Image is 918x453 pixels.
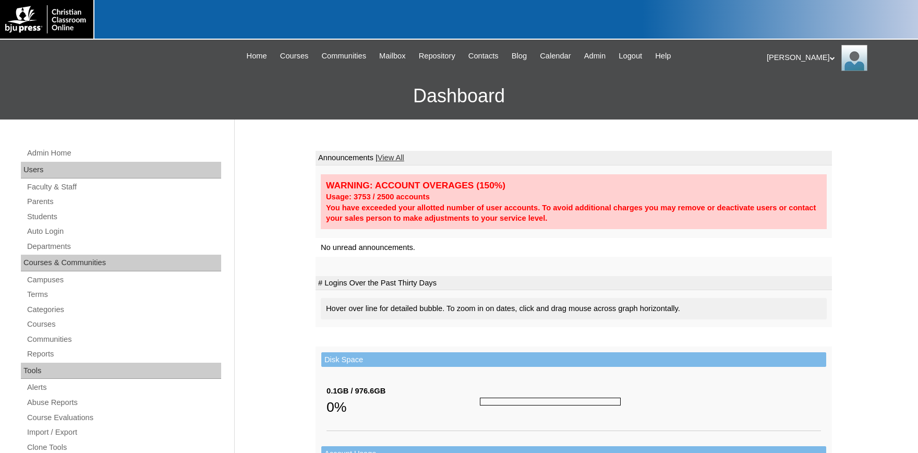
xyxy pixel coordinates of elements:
[26,426,221,439] a: Import / Export
[26,181,221,194] a: Faculty & Staff
[26,348,221,361] a: Reports
[584,50,606,62] span: Admin
[535,50,576,62] a: Calendar
[21,162,221,178] div: Users
[26,225,221,238] a: Auto Login
[414,50,461,62] a: Repository
[419,50,455,62] span: Repository
[506,50,532,62] a: Blog
[579,50,611,62] a: Admin
[316,151,832,165] td: Announcements |
[655,50,671,62] span: Help
[21,363,221,379] div: Tools
[316,50,371,62] a: Communities
[26,273,221,287] a: Campuses
[767,45,908,71] div: [PERSON_NAME]
[321,298,827,319] div: Hover over line for detailed bubble. To zoom in on dates, click and drag mouse across graph horiz...
[463,50,504,62] a: Contacts
[26,210,221,223] a: Students
[26,195,221,208] a: Parents
[241,50,272,62] a: Home
[468,50,499,62] span: Contacts
[327,386,480,397] div: 0.1GB / 976.6GB
[26,240,221,253] a: Departments
[540,50,571,62] span: Calendar
[21,255,221,271] div: Courses & Communities
[378,153,404,162] a: View All
[26,303,221,316] a: Categories
[619,50,642,62] span: Logout
[275,50,314,62] a: Courses
[26,288,221,301] a: Terms
[26,396,221,409] a: Abuse Reports
[321,50,366,62] span: Communities
[613,50,647,62] a: Logout
[316,276,832,291] td: # Logins Over the Past Thirty Days
[326,193,430,201] strong: Usage: 3753 / 2500 accounts
[512,50,527,62] span: Blog
[326,180,822,192] div: WARNING: ACCOUNT OVERAGES (150%)
[374,50,411,62] a: Mailbox
[650,50,676,62] a: Help
[327,397,480,418] div: 0%
[5,73,913,120] h3: Dashboard
[379,50,406,62] span: Mailbox
[26,318,221,331] a: Courses
[26,381,221,394] a: Alerts
[5,5,88,33] img: logo-white.png
[26,147,221,160] a: Admin Home
[247,50,267,62] span: Home
[316,238,832,257] td: No unread announcements.
[326,202,822,224] div: You have exceeded your allotted number of user accounts. To avoid additional charges you may remo...
[841,45,867,71] img: Karen Lawton
[26,333,221,346] a: Communities
[26,411,221,424] a: Course Evaluations
[280,50,309,62] span: Courses
[321,352,826,367] td: Disk Space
